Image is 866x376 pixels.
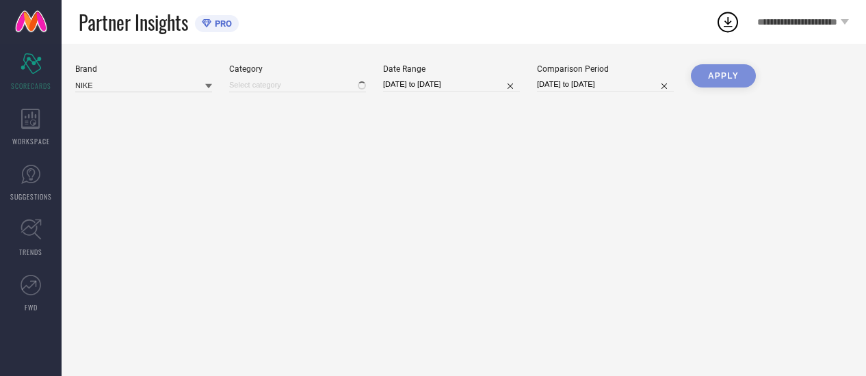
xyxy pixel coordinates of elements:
span: SCORECARDS [11,81,51,91]
div: Date Range [383,64,520,74]
div: Comparison Period [537,64,674,74]
span: PRO [211,18,232,29]
div: Open download list [716,10,740,34]
div: Category [229,64,366,74]
input: Select comparison period [537,77,674,92]
span: WORKSPACE [12,136,50,146]
input: Select date range [383,77,520,92]
span: TRENDS [19,247,42,257]
div: Brand [75,64,212,74]
span: FWD [25,302,38,312]
span: Partner Insights [79,8,188,36]
span: SUGGESTIONS [10,191,52,202]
